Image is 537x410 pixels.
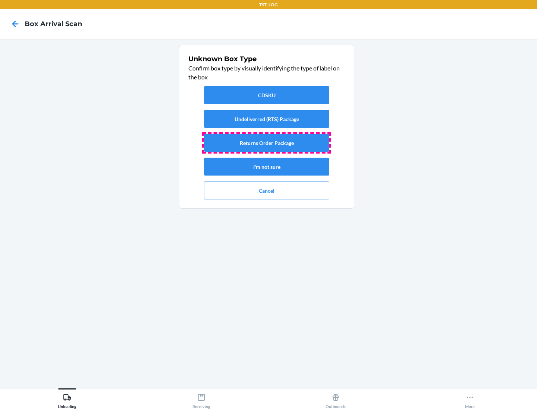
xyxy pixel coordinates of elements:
[259,1,278,8] p: TST_LOG
[465,390,475,409] div: More
[192,390,210,409] div: Receiving
[268,388,403,409] button: Outbounds
[188,64,345,82] p: Confirm box type by visually identifying the type of label on the box
[204,110,329,128] button: Undeliverred (RTS) Package
[58,390,76,409] div: Unloading
[403,388,537,409] button: More
[134,388,268,409] button: Receiving
[204,86,329,104] button: CDSKU
[204,182,329,199] button: Cancel
[204,158,329,176] button: I'm not sure
[204,134,329,152] button: Returns Order Package
[188,54,345,64] h1: Unknown Box Type
[326,390,346,409] div: Outbounds
[25,19,82,29] h4: Box Arrival Scan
